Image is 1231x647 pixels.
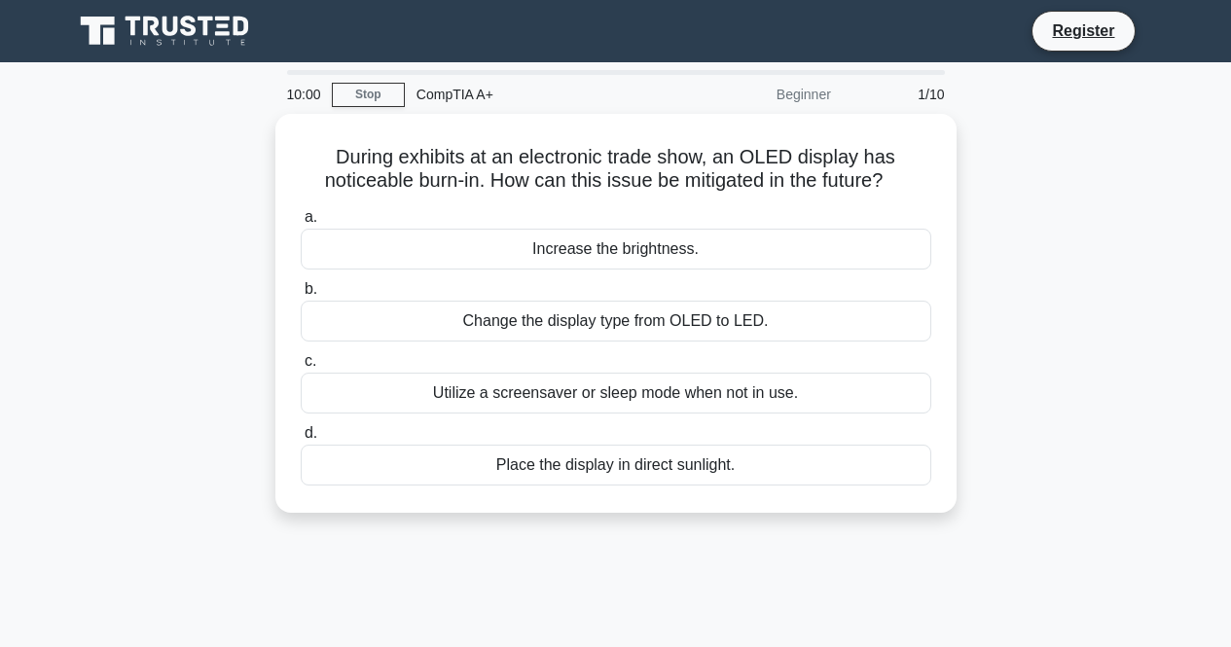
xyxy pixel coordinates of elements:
[405,75,672,114] div: CompTIA A+
[672,75,843,114] div: Beginner
[301,373,931,413] div: Utilize a screensaver or sleep mode when not in use.
[275,75,332,114] div: 10:00
[305,424,317,441] span: d.
[305,352,316,369] span: c.
[305,280,317,297] span: b.
[299,145,933,194] h5: During exhibits at an electronic trade show, an OLED display has noticeable burn-in. How can this...
[1040,18,1126,43] a: Register
[301,301,931,341] div: Change the display type from OLED to LED.
[305,208,317,225] span: a.
[843,75,957,114] div: 1/10
[301,445,931,485] div: Place the display in direct sunlight.
[332,83,405,107] a: Stop
[301,229,931,270] div: Increase the brightness.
